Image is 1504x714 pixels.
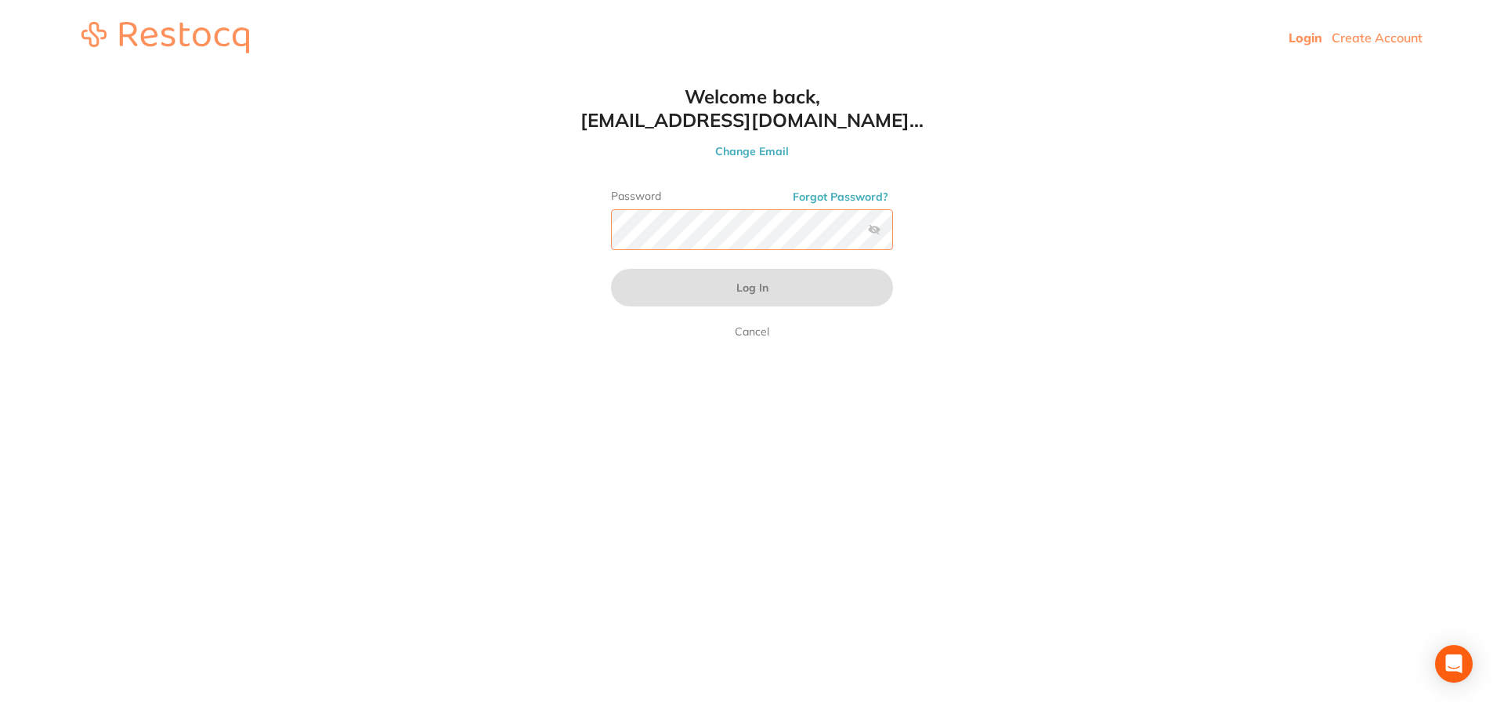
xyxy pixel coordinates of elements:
div: Open Intercom Messenger [1435,645,1473,683]
button: Change Email [580,144,924,158]
button: Log In [611,269,893,306]
a: Login [1289,30,1322,45]
img: restocq_logo.svg [81,22,249,53]
label: Password [611,190,893,203]
a: Create Account [1332,30,1423,45]
h1: Welcome back, [EMAIL_ADDRESS][DOMAIN_NAME]... [580,85,924,132]
button: Forgot Password? [788,190,893,204]
a: Cancel [732,322,772,341]
span: Log In [736,281,768,295]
